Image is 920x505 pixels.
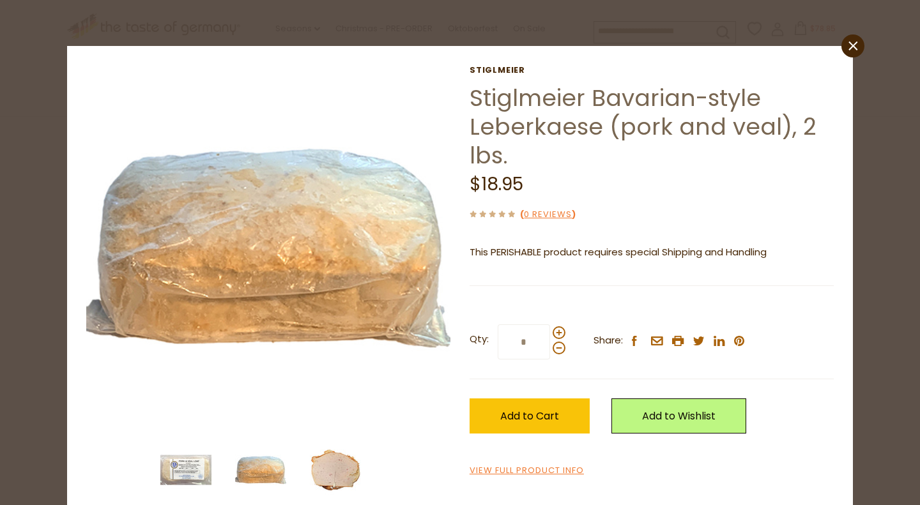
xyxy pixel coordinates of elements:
[611,398,746,433] a: Add to Wishlist
[470,464,584,478] a: View Full Product Info
[86,65,451,430] img: Stiglmeier Bavarian-style Leberkaese (pork and veal), 2 lbs.
[470,245,834,260] p: This PERISHABLE product requires special Shipping and Handling
[310,444,361,495] img: Stiglmeier Bavarian-style Leberkaese (pork and veal), 2 lbs.
[470,398,590,433] button: Add to Cart
[482,270,834,286] li: We will ship this product in heat-protective packaging and ice.
[470,172,523,197] span: $18.95
[524,208,572,222] a: 0 Reviews
[470,65,834,75] a: Stiglmeier
[470,331,489,347] strong: Qty:
[498,324,550,359] input: Qty:
[500,409,559,423] span: Add to Cart
[160,444,211,495] img: Stiglmeier Bavarian-style Leberkaese (pork and veal), 2 lbs.
[594,333,623,349] span: Share:
[235,444,286,495] img: Stiglmeier Bavarian-style Leberkaese (pork and veal), 2 lbs.
[470,82,816,172] a: Stiglmeier Bavarian-style Leberkaese (pork and veal), 2 lbs.
[520,208,576,220] span: ( )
